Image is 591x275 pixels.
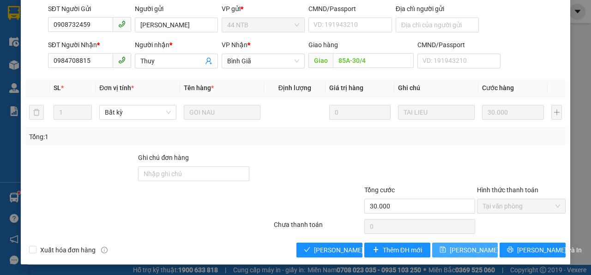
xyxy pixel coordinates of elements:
[222,41,247,49] span: VP Nhận
[99,84,134,92] span: Đơn vị tính
[373,246,379,254] span: plus
[396,4,479,14] div: Địa chỉ người gửi
[138,166,249,181] input: Ghi chú đơn hàng
[304,246,310,254] span: check
[477,186,538,194] label: Hình thức thanh toán
[396,18,479,32] input: Địa chỉ của người gửi
[101,247,108,253] span: info-circle
[184,84,214,92] span: Tên hàng
[205,57,212,65] span: user-add
[417,40,501,50] div: CMND/Passport
[308,4,392,14] div: CMND/Passport
[450,245,509,255] span: [PERSON_NAME] đổi
[118,20,126,28] span: phone
[517,245,582,255] span: [PERSON_NAME] và In
[222,4,305,14] div: VP gửi
[29,105,44,120] button: delete
[482,84,514,92] span: Cước hàng
[333,53,413,68] input: Dọc đường
[440,246,446,254] span: save
[308,41,338,49] span: Giao hàng
[227,54,299,68] span: Bình Giã
[273,220,363,236] div: Chưa thanh toán
[118,56,126,64] span: phone
[551,105,562,120] button: plus
[227,18,299,32] span: 44 NTB
[314,245,439,255] span: [PERSON_NAME] và [PERSON_NAME] hàng
[383,245,422,255] span: Thêm ĐH mới
[48,40,131,50] div: SĐT Người Nhận
[482,105,544,120] input: 0
[135,4,218,14] div: Người gửi
[432,243,498,257] button: save[PERSON_NAME] đổi
[500,243,566,257] button: printer[PERSON_NAME] và In
[135,40,218,50] div: Người nhận
[398,105,475,120] input: Ghi Chú
[364,186,395,194] span: Tổng cước
[296,243,362,257] button: check[PERSON_NAME] và [PERSON_NAME] hàng
[138,154,189,161] label: Ghi chú đơn hàng
[48,4,131,14] div: SĐT Người Gửi
[278,84,311,92] span: Định lượng
[329,84,363,92] span: Giá trị hàng
[308,53,333,68] span: Giao
[507,246,513,254] span: printer
[29,132,229,142] div: Tổng: 1
[184,105,260,120] input: VD: Bàn, Ghế
[394,79,478,97] th: Ghi chú
[36,245,99,255] span: Xuất hóa đơn hàng
[364,243,430,257] button: plusThêm ĐH mới
[329,105,391,120] input: 0
[54,84,61,92] span: SL
[482,199,560,213] span: Tại văn phòng
[105,105,170,119] span: Bất kỳ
